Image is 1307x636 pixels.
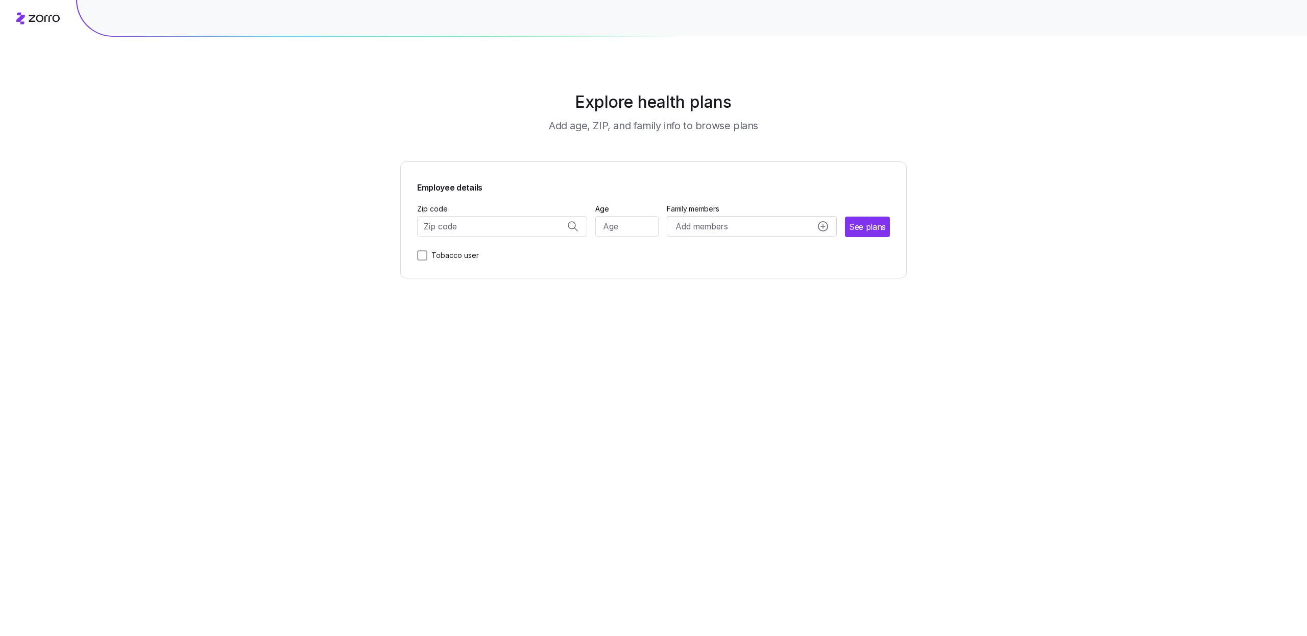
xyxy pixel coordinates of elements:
label: Tobacco user [427,249,479,262]
button: See plans [845,217,890,237]
label: Age [595,203,609,215]
span: Family members [667,204,837,214]
svg: add icon [818,221,828,231]
span: See plans [849,221,886,233]
h3: Add age, ZIP, and family info to browse plans [549,119,758,133]
input: Age [595,216,659,237]
h1: Explore health plans [426,90,882,114]
button: Add membersadd icon [667,216,837,237]
span: Add members [675,220,728,233]
span: Employee details [417,178,482,194]
label: Zip code [417,203,448,215]
input: Zip code [417,216,587,237]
